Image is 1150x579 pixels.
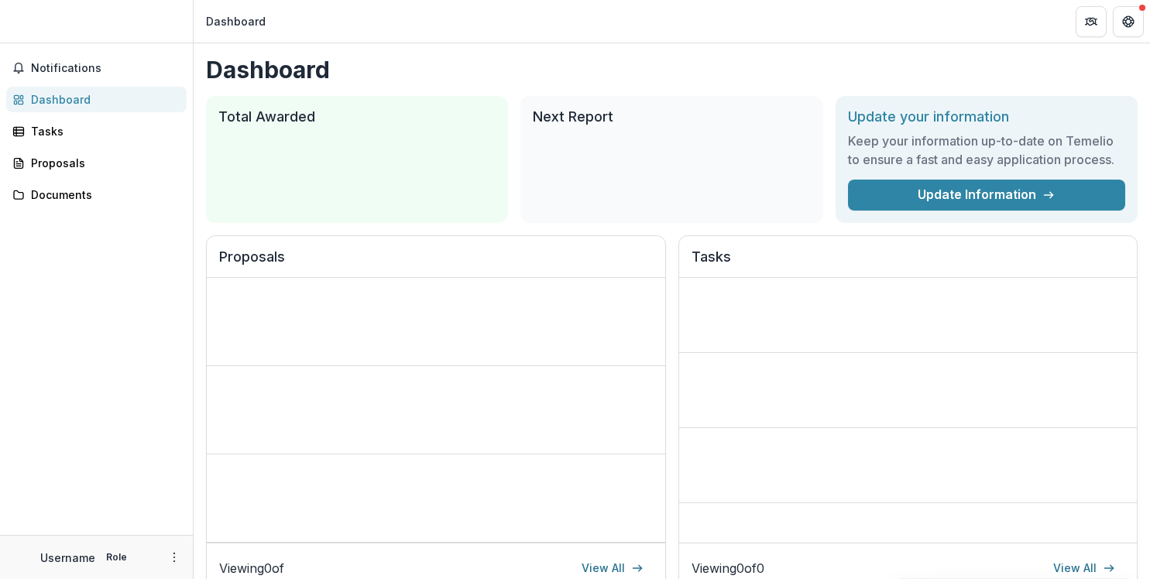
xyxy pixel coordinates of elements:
[6,87,187,112] a: Dashboard
[206,56,1138,84] h1: Dashboard
[31,123,174,139] div: Tasks
[219,559,284,577] p: Viewing 0 of
[40,550,95,566] p: Username
[200,10,272,33] nav: breadcrumb
[6,150,187,176] a: Proposals
[31,91,174,108] div: Dashboard
[31,155,174,171] div: Proposals
[848,132,1125,169] h3: Keep your information up-to-date on Temelio to ensure a fast and easy application process.
[692,248,1125,278] h2: Tasks
[6,56,187,81] button: Notifications
[101,550,132,564] p: Role
[848,180,1125,211] a: Update Information
[848,108,1125,125] h2: Update your information
[219,248,653,278] h2: Proposals
[218,108,496,125] h2: Total Awarded
[6,182,187,207] a: Documents
[1113,6,1144,37] button: Get Help
[31,187,174,203] div: Documents
[692,559,764,577] p: Viewing 0 of 0
[206,13,266,29] div: Dashboard
[6,118,187,144] a: Tasks
[165,548,184,567] button: More
[1076,6,1107,37] button: Partners
[31,62,180,75] span: Notifications
[533,108,810,125] h2: Next Report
